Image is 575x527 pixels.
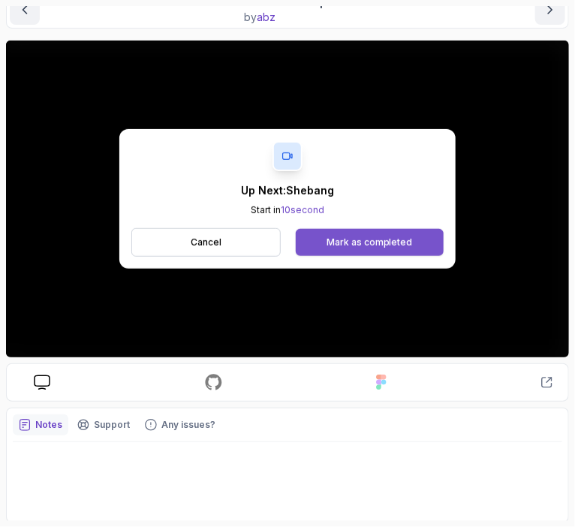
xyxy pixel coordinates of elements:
p: by [245,10,331,25]
p: Support [94,419,130,431]
p: Notes [35,419,62,431]
span: 10 second [281,204,324,215]
p: Cancel [191,236,221,248]
iframe: 2 - Your first Script [6,41,569,357]
a: course slides [22,375,62,390]
span: abz [257,11,276,23]
button: Feedback button [139,414,221,435]
button: Cancel [131,228,281,257]
p: Any issues? [161,419,215,431]
button: notes button [13,414,68,435]
button: Support button [71,414,136,435]
div: Mark as completed [327,236,413,248]
p: Start in [241,204,334,216]
button: Mark as completed [296,229,444,256]
p: Up Next: Shebang [241,183,334,198]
